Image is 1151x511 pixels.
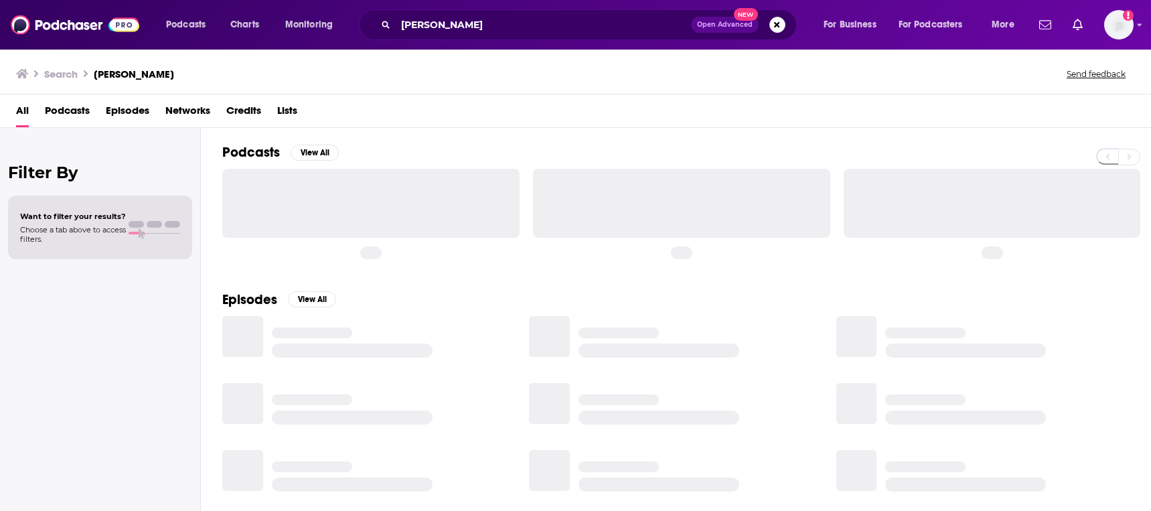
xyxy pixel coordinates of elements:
[222,144,339,161] a: PodcastsView All
[1104,10,1134,40] img: User Profile
[890,14,982,35] button: open menu
[276,14,350,35] button: open menu
[106,100,149,127] a: Episodes
[16,100,29,127] a: All
[396,14,691,35] input: Search podcasts, credits, & more...
[222,291,277,308] h2: Episodes
[226,100,261,127] a: Credits
[372,9,810,40] div: Search podcasts, credits, & more...
[166,15,206,34] span: Podcasts
[1063,68,1130,80] button: Send feedback
[165,100,210,127] a: Networks
[20,212,126,221] span: Want to filter your results?
[1123,10,1134,21] svg: Add a profile image
[157,14,223,35] button: open menu
[1104,10,1134,40] button: Show profile menu
[734,8,758,21] span: New
[277,100,297,127] a: Lists
[291,145,339,161] button: View All
[814,14,893,35] button: open menu
[697,21,753,28] span: Open Advanced
[94,68,174,80] h3: [PERSON_NAME]
[222,144,280,161] h2: Podcasts
[899,15,963,34] span: For Podcasters
[1104,10,1134,40] span: Logged in as SimonElement
[44,68,78,80] h3: Search
[8,163,192,182] h2: Filter By
[222,14,267,35] a: Charts
[285,15,333,34] span: Monitoring
[288,291,336,307] button: View All
[222,291,336,308] a: EpisodesView All
[992,15,1014,34] span: More
[11,12,139,38] img: Podchaser - Follow, Share and Rate Podcasts
[230,15,259,34] span: Charts
[824,15,876,34] span: For Business
[982,14,1031,35] button: open menu
[45,100,90,127] a: Podcasts
[691,17,759,33] button: Open AdvancedNew
[1067,13,1088,36] a: Show notifications dropdown
[20,225,126,244] span: Choose a tab above to access filters.
[1034,13,1057,36] a: Show notifications dropdown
